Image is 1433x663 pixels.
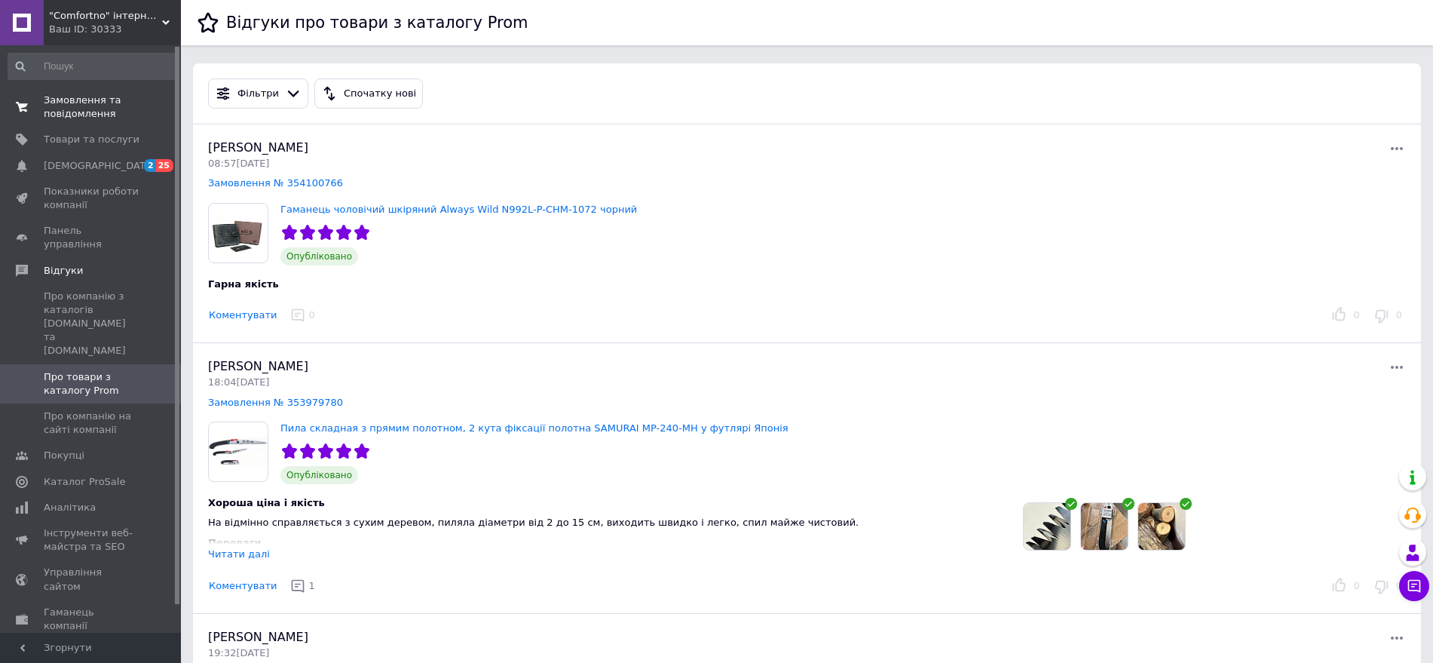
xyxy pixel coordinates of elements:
[208,78,308,109] button: Фільтри
[44,526,139,554] span: Інструменти веб-майстра та SEO
[208,359,308,373] span: [PERSON_NAME]
[208,278,279,290] span: Гарна якість
[208,517,859,528] span: На відмінно справляється з сухим деревом, пиляла діаметри від 2 до 15 см, виходить швидко і легко...
[208,647,269,658] span: 19:32[DATE]
[44,224,139,251] span: Панель управління
[44,94,139,121] span: Замовлення та повідомлення
[144,159,156,172] span: 2
[280,247,358,266] span: Опубліковано
[156,159,173,172] span: 25
[208,397,343,408] a: Замовлення № 353979780
[44,290,139,358] span: Про компанію з каталогів [DOMAIN_NAME] та [DOMAIN_NAME]
[44,185,139,212] span: Показники роботи компанії
[208,537,262,548] span: Переваги
[208,158,269,169] span: 08:57[DATE]
[8,53,178,80] input: Пошук
[44,370,139,397] span: Про товари з каталогу Prom
[44,475,125,489] span: Каталог ProSale
[308,580,314,591] span: 1
[226,14,528,32] h1: Відгуки про товари з каталогу Prom
[208,548,270,560] div: Читати далі
[44,449,84,462] span: Покупці
[208,630,308,644] span: [PERSON_NAME]
[209,204,268,262] img: Гаманець чоловічий шкіряний Always Wild N992L-P-CHM-1072 чорний
[44,264,83,278] span: Відгуки
[44,566,139,593] span: Управління сайтом
[49,23,181,36] div: Ваш ID: 30333
[209,422,268,481] img: Пила складная з прямим полотном, 2 кута фіксації полотна SAMURAI MP-240-MH у футлярі Японія
[280,466,358,484] span: Опубліковано
[1399,571,1429,601] button: Чат з покупцем
[208,177,343,189] a: Замовлення № 354100766
[208,497,325,508] span: Хороша ціна і якість
[286,575,321,598] button: 1
[49,9,162,23] span: "Comfortno" інтернет-магазин комфортного шопінгу
[44,606,139,633] span: Гаманець компанії
[208,140,308,155] span: [PERSON_NAME]
[341,86,419,102] div: Спочатку нові
[280,422,788,434] a: Пила складная з прямим полотном, 2 кута фіксації полотна SAMURAI MP-240-MH у футлярі Японія
[208,376,269,388] span: 18:04[DATE]
[208,308,277,324] button: Коментувати
[44,501,96,514] span: Аналітика
[314,78,423,109] button: Спочатку нові
[234,86,282,102] div: Фільтри
[44,410,139,437] span: Про компанію на сайті компанії
[44,133,139,146] span: Товари та послуги
[208,579,277,594] button: Коментувати
[44,159,155,173] span: [DEMOGRAPHIC_DATA]
[280,204,637,215] a: Гаманець чоловічий шкіряний Always Wild N992L-P-CHM-1072 чорний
